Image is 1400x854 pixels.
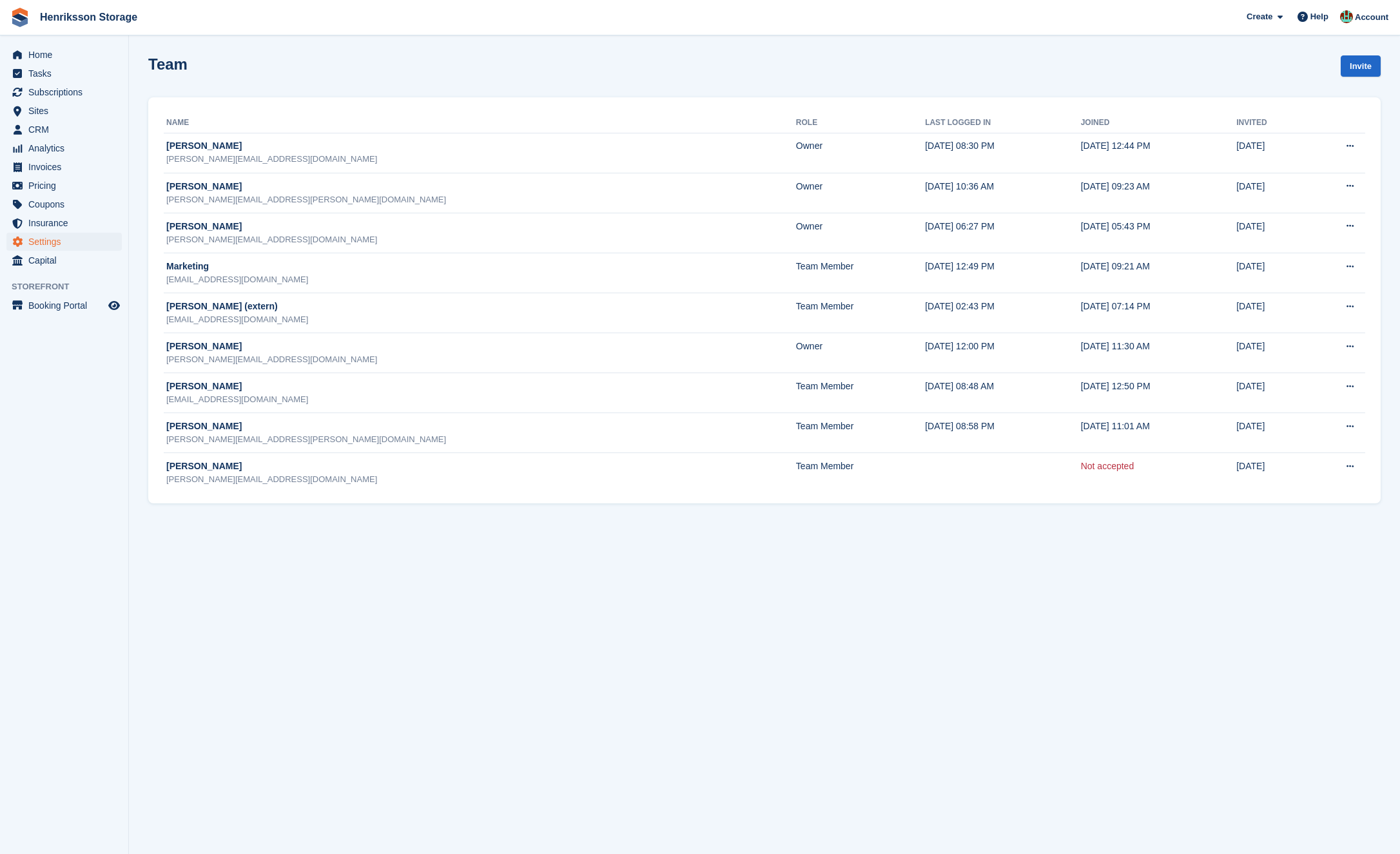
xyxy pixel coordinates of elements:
a: menu [6,214,122,232]
div: [PERSON_NAME][EMAIL_ADDRESS][DOMAIN_NAME] [166,353,796,366]
div: [EMAIL_ADDRESS][DOMAIN_NAME] [166,273,796,286]
td: [DATE] 12:44 PM [1081,133,1237,173]
th: Name [164,113,796,133]
div: [PERSON_NAME][EMAIL_ADDRESS][PERSON_NAME][DOMAIN_NAME] [166,193,796,206]
span: Coupons [28,195,106,213]
a: Not accepted [1081,461,1134,471]
div: [PERSON_NAME][EMAIL_ADDRESS][DOMAIN_NAME] [166,473,796,486]
div: [EMAIL_ADDRESS][DOMAIN_NAME] [166,393,796,406]
td: [DATE] 09:23 AM [1081,173,1237,213]
div: [PERSON_NAME] [166,139,796,153]
span: Settings [28,233,106,251]
th: Joined [1081,113,1237,133]
a: Henriksson Storage [35,6,142,28]
span: Insurance [28,214,106,232]
a: menu [6,139,122,157]
th: Invited [1236,113,1305,133]
span: Subscriptions [28,83,106,101]
div: Marketing [166,260,796,273]
td: [DATE] 11:30 AM [1081,333,1237,373]
a: menu [6,296,122,315]
span: CRM [28,121,106,139]
div: [PERSON_NAME] [166,340,796,353]
a: menu [6,177,122,195]
td: Team Member [796,453,925,493]
div: [PERSON_NAME][EMAIL_ADDRESS][DOMAIN_NAME] [166,233,796,246]
a: menu [6,233,122,251]
a: menu [6,64,122,82]
span: Sites [28,102,106,120]
td: [DATE] [1236,453,1305,493]
td: [DATE] 11:01 AM [1081,413,1237,453]
td: Team Member [796,293,925,333]
td: Owner [796,333,925,373]
td: [DATE] 05:43 PM [1081,213,1237,253]
a: menu [6,195,122,213]
a: menu [6,83,122,101]
td: [DATE] [1236,213,1305,253]
td: [DATE] [1236,413,1305,453]
td: Team Member [796,413,925,453]
span: Analytics [28,139,106,157]
span: Home [28,46,106,64]
span: Pricing [28,177,106,195]
td: [DATE] [1236,373,1305,413]
td: Team Member [796,373,925,413]
span: Capital [28,251,106,269]
div: [PERSON_NAME] [166,220,796,233]
td: [DATE] 12:00 PM [925,333,1081,373]
td: Owner [796,213,925,253]
div: [PERSON_NAME] [166,420,796,433]
a: Invite [1341,55,1381,77]
img: Isak Martinelle [1340,10,1353,23]
span: Account [1355,11,1388,24]
th: Role [796,113,925,133]
div: [PERSON_NAME] [166,180,796,193]
span: Create [1247,10,1272,23]
div: [PERSON_NAME] [166,460,796,473]
div: [EMAIL_ADDRESS][DOMAIN_NAME] [166,313,796,326]
a: menu [6,158,122,176]
span: Tasks [28,64,106,82]
h1: Team [148,55,188,73]
td: [DATE] 10:36 AM [925,173,1081,213]
td: [DATE] 02:43 PM [925,293,1081,333]
td: Owner [796,173,925,213]
div: [PERSON_NAME][EMAIL_ADDRESS][PERSON_NAME][DOMAIN_NAME] [166,433,796,446]
td: [DATE] 08:48 AM [925,373,1081,413]
td: Owner [796,133,925,173]
td: [DATE] 07:14 PM [1081,293,1237,333]
div: [PERSON_NAME][EMAIL_ADDRESS][DOMAIN_NAME] [166,153,796,166]
a: menu [6,251,122,269]
td: Team Member [796,253,925,293]
td: [DATE] 12:50 PM [1081,373,1237,413]
a: Preview store [106,298,122,313]
td: [DATE] 12:49 PM [925,253,1081,293]
td: [DATE] 06:27 PM [925,213,1081,253]
img: stora-icon-8386f47178a22dfd0bd8f6a31ec36ba5ce8667c1dd55bd0f319d3a0aa187defe.svg [10,8,30,27]
a: menu [6,121,122,139]
td: [DATE] 08:58 PM [925,413,1081,453]
span: Help [1310,10,1328,23]
div: [PERSON_NAME] (extern) [166,300,796,313]
span: Storefront [12,280,128,293]
td: [DATE] [1236,173,1305,213]
span: Booking Portal [28,296,106,315]
a: menu [6,46,122,64]
div: [PERSON_NAME] [166,380,796,393]
td: [DATE] [1236,253,1305,293]
td: [DATE] [1236,133,1305,173]
th: Last logged in [925,113,1081,133]
td: [DATE] [1236,293,1305,333]
a: menu [6,102,122,120]
td: [DATE] 08:30 PM [925,133,1081,173]
span: Invoices [28,158,106,176]
td: [DATE] 09:21 AM [1081,253,1237,293]
td: [DATE] [1236,333,1305,373]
